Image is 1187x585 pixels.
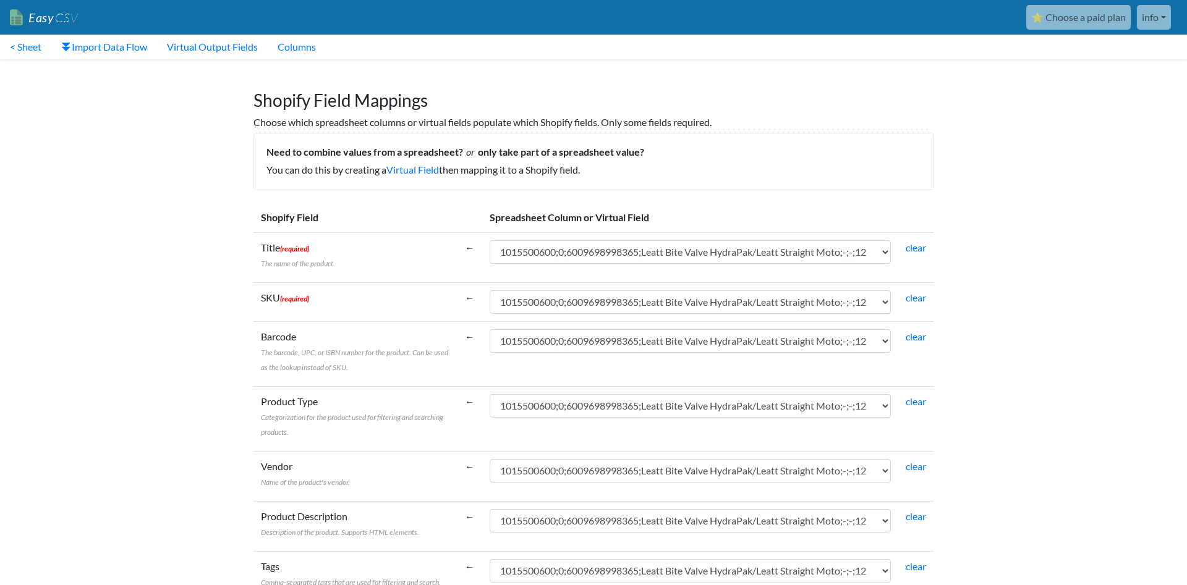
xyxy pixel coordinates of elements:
[457,321,482,386] td: ←
[266,162,921,177] p: You can do this by creating a then mapping it to a Shopify field.
[51,35,157,59] a: Import Data Flow
[906,292,926,303] a: clear
[906,510,926,522] a: clear
[253,116,934,128] h6: Choose which spreadsheet columns or virtual fields populate which Shopify fields. Only some field...
[457,282,482,321] td: ←
[280,294,309,303] span: (required)
[261,413,443,437] span: Categorization for the product used for filtering and searching products.
[1137,5,1171,30] a: info
[266,146,921,158] h5: Need to combine values from a spreadsheet? only take part of a spreadsheet value?
[457,232,482,282] td: ←
[261,394,450,439] label: Product Type
[1026,5,1131,30] a: ⭐ Choose a paid plan
[280,244,309,253] span: (required)
[261,528,419,537] span: Description of the product. Supports HTML elements.
[54,10,78,25] span: CSV
[268,35,326,59] a: Columns
[261,240,335,270] label: Title
[457,386,482,451] td: ←
[906,330,926,342] a: clear
[261,329,450,374] label: Barcode
[261,290,309,305] label: SKU
[253,78,934,111] h1: Shopify Field Mappings
[261,259,335,268] span: The name of the product.
[386,164,439,175] a: Virtual Field
[457,501,482,551] td: ←
[261,509,419,539] label: Product Description
[261,348,448,372] span: The barcode, UPC, or ISBN number for the product. Can be used as the lookup instead of SKU.
[10,5,78,30] a: EasyCSV
[906,395,926,407] a: clear
[457,451,482,501] td: ←
[906,460,926,472] a: clear
[253,203,457,233] th: Shopify Field
[261,478,350,487] span: Name of the product's vendor.
[261,459,350,489] label: Vendor
[906,560,926,572] a: clear
[906,242,926,253] a: clear
[463,146,478,158] i: or
[157,35,268,59] a: Virtual Output Fields
[482,203,934,233] th: Spreadsheet Column or Virtual Field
